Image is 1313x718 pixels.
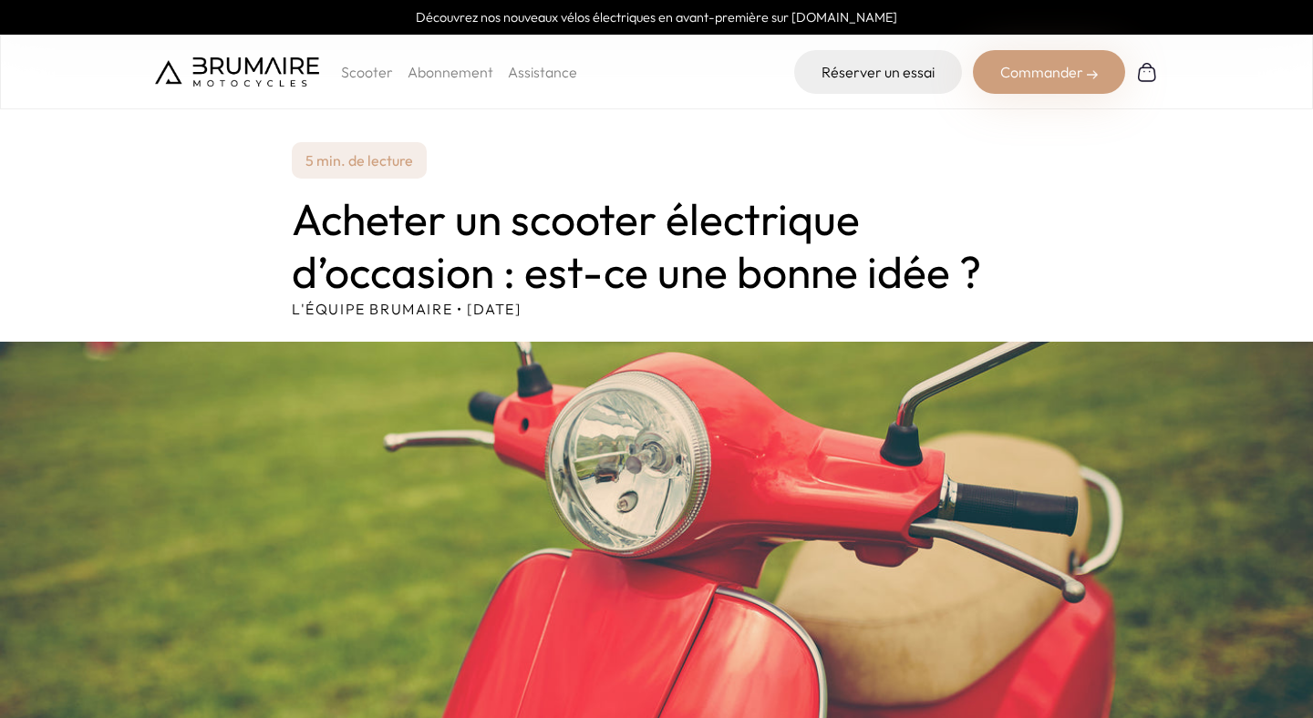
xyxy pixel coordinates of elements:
h1: Acheter un scooter électrique d’occasion : est-ce une bonne idée ? [292,193,1021,298]
img: Brumaire Motocycles [155,57,319,87]
div: Commander [973,50,1125,94]
img: right-arrow-2.png [1087,69,1098,80]
p: Scooter [341,61,393,83]
a: Assistance [508,63,577,81]
img: Panier [1136,61,1158,83]
a: Réserver un essai [794,50,962,94]
p: L'équipe Brumaire • [DATE] [292,298,1021,320]
a: Abonnement [408,63,493,81]
p: 5 min. de lecture [292,142,427,179]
